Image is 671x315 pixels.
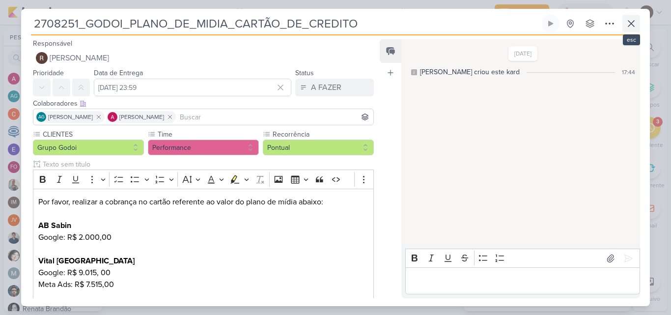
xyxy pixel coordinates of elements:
div: A FAZER [311,82,341,93]
label: Data de Entrega [94,69,143,77]
input: Texto sem título [41,159,374,170]
div: Aline Gimenez Graciano [36,112,46,122]
label: Time [157,129,259,140]
label: CLIENTES [42,129,144,140]
button: [PERSON_NAME] [33,49,374,67]
button: Performance [148,140,259,155]
p: AG [38,115,45,120]
span: [PERSON_NAME] [48,113,93,121]
div: 17:44 [622,68,635,77]
span: [PERSON_NAME] [50,52,109,64]
label: Status [295,69,314,77]
input: Kard Sem Título [31,15,540,32]
input: Select a date [94,79,291,96]
strong: Vital [GEOGRAPHIC_DATA] [38,256,135,266]
button: Grupo Godoi [33,140,144,155]
div: esc [623,34,640,45]
img: Rafael Dornelles [36,52,48,64]
img: Alessandra Gomes [108,112,117,122]
label: Prioridade [33,69,64,77]
div: Colaboradores [33,98,374,109]
span: [PERSON_NAME] [119,113,164,121]
label: Responsável [33,39,72,48]
div: Ligar relógio [547,20,555,28]
input: Buscar [178,111,371,123]
button: Pontual [263,140,374,155]
label: Recorrência [272,129,374,140]
div: Editor toolbar [405,249,640,268]
strong: AB Sabin [38,221,71,230]
button: A FAZER [295,79,374,96]
p: Por favor, realizar a cobrança no cartão referente ao valor do plano de mídia abaixo: Google: R$ ... [38,196,368,314]
div: Editor editing area: main [405,267,640,294]
div: [PERSON_NAME] criou este kard [420,67,520,77]
div: Editor toolbar [33,170,374,189]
